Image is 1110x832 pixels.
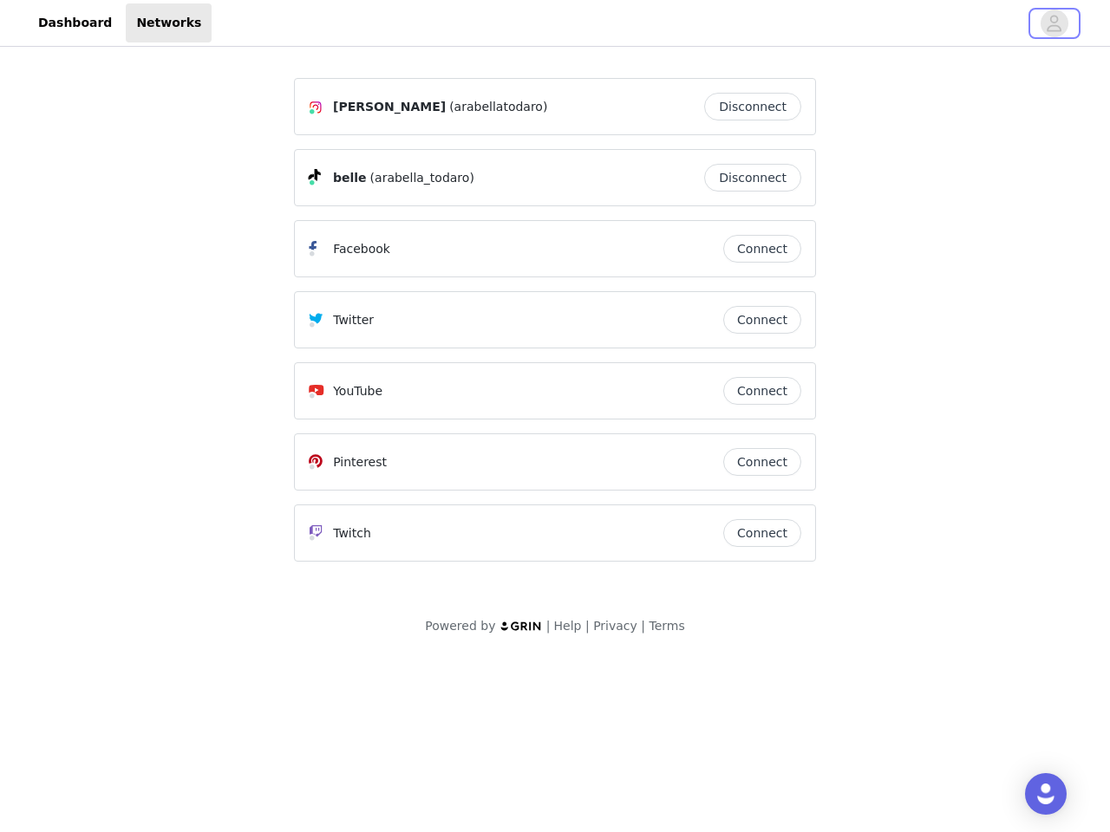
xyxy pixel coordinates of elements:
[723,306,801,334] button: Connect
[1046,10,1062,37] div: avatar
[704,164,801,192] button: Disconnect
[333,240,390,258] p: Facebook
[425,619,495,633] span: Powered by
[723,448,801,476] button: Connect
[333,382,382,400] p: YouTube
[723,519,801,547] button: Connect
[723,235,801,263] button: Connect
[1025,773,1067,815] div: Open Intercom Messenger
[649,619,684,633] a: Terms
[333,98,446,116] span: [PERSON_NAME]
[585,619,590,633] span: |
[723,377,801,405] button: Connect
[546,619,551,633] span: |
[704,93,801,120] button: Disconnect
[449,98,547,116] span: (arabellatodaro)
[641,619,645,633] span: |
[499,621,543,632] img: logo
[593,619,637,633] a: Privacy
[309,101,323,114] img: Instagram Icon
[333,453,387,471] p: Pinterest
[28,3,122,42] a: Dashboard
[333,524,371,543] p: Twitch
[333,169,367,187] span: belle
[554,619,582,633] a: Help
[333,311,374,329] p: Twitter
[370,169,474,187] span: (arabella_todaro)
[126,3,212,42] a: Networks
